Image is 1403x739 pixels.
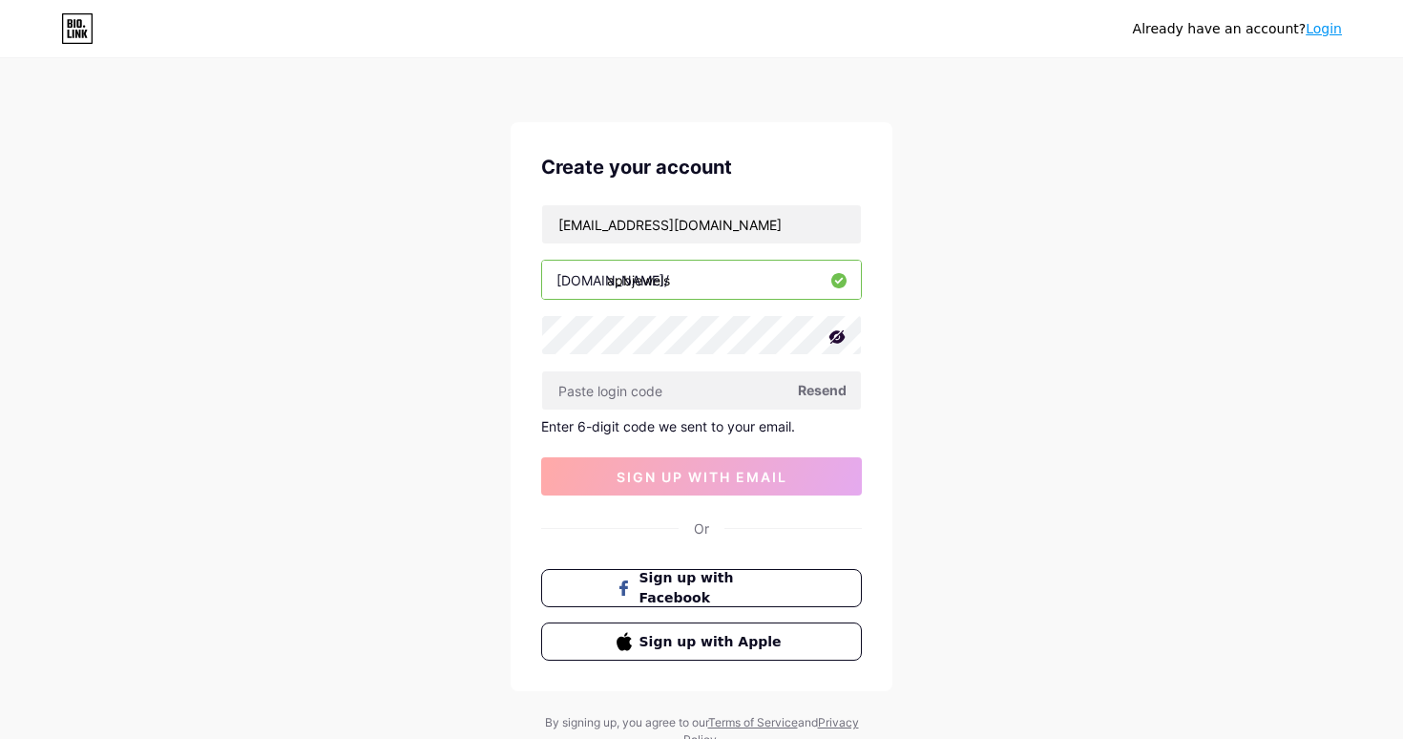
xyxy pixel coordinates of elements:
input: username [542,261,861,299]
span: Sign up with Apple [639,632,787,652]
input: Email [542,205,861,243]
a: Login [1306,21,1342,36]
a: Terms of Service [708,715,798,729]
input: Paste login code [542,371,861,410]
span: Resend [798,380,847,400]
span: Sign up with Facebook [639,568,787,608]
div: Or [694,518,709,538]
div: Create your account [541,153,862,181]
button: Sign up with Apple [541,623,862,661]
div: Already have an account? [1133,19,1342,39]
div: [DOMAIN_NAME]/ [556,270,669,290]
div: Enter 6-digit code we sent to your email. [541,418,862,434]
span: sign up with email [617,469,787,485]
button: sign up with email [541,457,862,496]
button: Sign up with Facebook [541,569,862,607]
